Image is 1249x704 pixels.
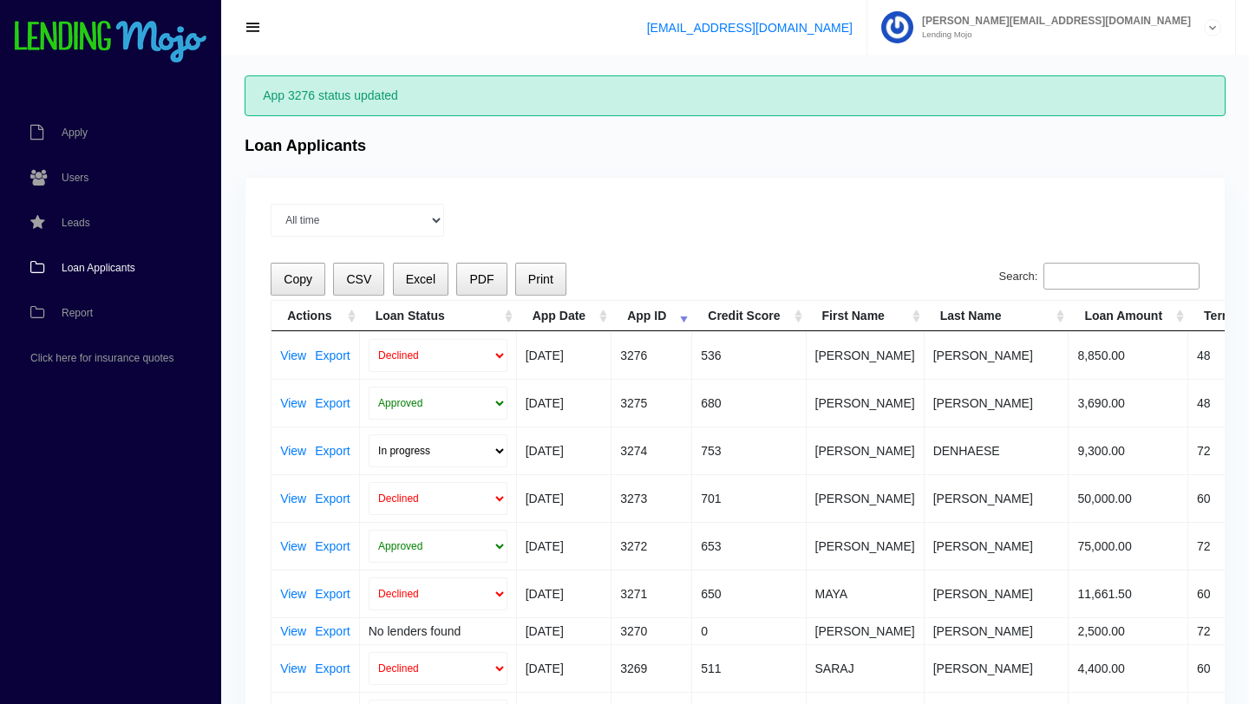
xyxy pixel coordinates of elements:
span: Report [62,308,93,318]
td: 536 [692,331,806,379]
span: Print [528,272,553,286]
a: View [280,540,306,552]
td: [PERSON_NAME] [925,570,1069,617]
label: Search: [999,263,1200,290]
a: View [280,397,306,409]
small: Lending Mojo [913,30,1191,39]
td: No lenders found [360,617,517,644]
th: App ID: activate to sort column ascending [611,301,692,331]
td: 3274 [611,427,692,474]
td: 650 [692,570,806,617]
th: Actions: activate to sort column ascending [271,301,360,331]
td: 50,000.00 [1069,474,1188,522]
span: PDF [469,272,494,286]
a: View [280,625,306,637]
a: Export [315,662,350,675]
td: 653 [692,522,806,570]
td: [PERSON_NAME] [807,427,925,474]
td: 753 [692,427,806,474]
span: Leads [62,218,90,228]
th: First Name: activate to sort column ascending [807,301,925,331]
h4: Loan Applicants [245,137,366,156]
td: SARAJ [807,644,925,692]
td: [DATE] [517,474,611,522]
td: [DATE] [517,331,611,379]
td: 4,400.00 [1069,644,1188,692]
span: Apply [62,127,88,138]
a: Export [315,625,350,637]
td: DENHAESE [925,427,1069,474]
a: [EMAIL_ADDRESS][DOMAIN_NAME] [647,21,853,35]
span: Copy [284,272,312,286]
td: 680 [692,379,806,427]
td: 3271 [611,570,692,617]
td: [PERSON_NAME] [925,644,1069,692]
td: [DATE] [517,570,611,617]
td: 3270 [611,617,692,644]
td: 11,661.50 [1069,570,1188,617]
td: [PERSON_NAME] [925,331,1069,379]
img: logo-small.png [13,21,208,64]
a: View [280,588,306,600]
button: Print [515,263,566,297]
button: Copy [271,263,325,297]
th: Last Name: activate to sort column ascending [925,301,1069,331]
td: [DATE] [517,379,611,427]
td: [PERSON_NAME] [807,331,925,379]
a: Export [315,540,350,552]
a: Export [315,445,350,457]
td: 3,690.00 [1069,379,1188,427]
td: [PERSON_NAME] [925,617,1069,644]
td: 0 [692,617,806,644]
td: [DATE] [517,427,611,474]
a: View [280,445,306,457]
input: Search: [1043,263,1200,290]
td: [PERSON_NAME] [807,617,925,644]
td: [PERSON_NAME] [807,522,925,570]
a: View [280,349,306,362]
td: [DATE] [517,617,611,644]
td: [PERSON_NAME] [925,522,1069,570]
td: 3276 [611,331,692,379]
span: Users [62,173,88,183]
td: 9,300.00 [1069,427,1188,474]
button: CSV [333,263,384,297]
a: View [280,492,306,505]
div: App 3276 status updated [245,75,1226,116]
td: [PERSON_NAME] [925,474,1069,522]
td: 3272 [611,522,692,570]
td: 701 [692,474,806,522]
span: Loan Applicants [62,263,135,273]
a: Export [315,397,350,409]
td: [DATE] [517,522,611,570]
span: CSV [346,272,371,286]
button: PDF [456,263,507,297]
img: Profile image [881,11,913,43]
a: Export [315,349,350,362]
span: [PERSON_NAME][EMAIL_ADDRESS][DOMAIN_NAME] [913,16,1191,26]
span: Click here for insurance quotes [30,353,173,363]
td: 3273 [611,474,692,522]
td: 3275 [611,379,692,427]
td: [PERSON_NAME] [807,379,925,427]
td: 2,500.00 [1069,617,1188,644]
td: [PERSON_NAME] [925,379,1069,427]
td: [PERSON_NAME] [807,474,925,522]
td: 8,850.00 [1069,331,1188,379]
span: Excel [406,272,435,286]
td: [DATE] [517,644,611,692]
button: Excel [393,263,449,297]
th: Credit Score: activate to sort column ascending [692,301,806,331]
a: Export [315,588,350,600]
a: Export [315,492,350,505]
th: App Date: activate to sort column ascending [517,301,611,331]
a: View [280,662,306,675]
td: 3269 [611,644,692,692]
td: MAYA [807,570,925,617]
td: 511 [692,644,806,692]
th: Loan Status: activate to sort column ascending [360,301,517,331]
th: Loan Amount: activate to sort column ascending [1069,301,1188,331]
td: 75,000.00 [1069,522,1188,570]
